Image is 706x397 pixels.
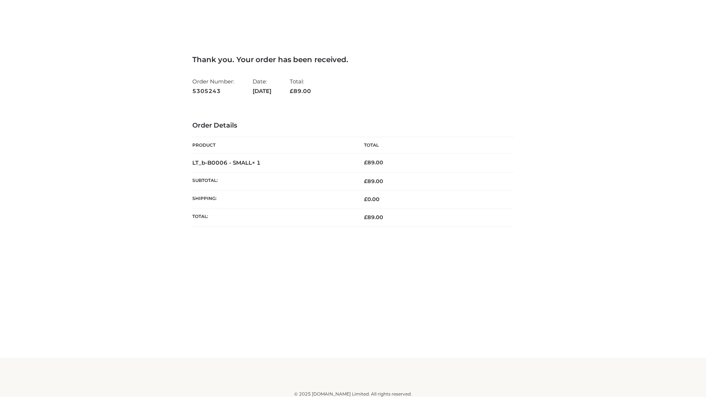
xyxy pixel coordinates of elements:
[192,75,234,97] li: Order Number:
[364,178,383,185] span: 89.00
[364,196,367,203] span: £
[192,55,514,64] h3: Thank you. Your order has been received.
[192,137,353,154] th: Product
[353,137,514,154] th: Total
[253,75,271,97] li: Date:
[192,172,353,190] th: Subtotal:
[192,159,261,166] strong: LT_b-B0006 - SMALL
[364,196,379,203] bdi: 0.00
[364,178,367,185] span: £
[290,87,311,94] span: 89.00
[290,87,293,94] span: £
[192,190,353,208] th: Shipping:
[364,159,367,166] span: £
[192,208,353,226] th: Total:
[192,86,234,96] strong: 5305243
[364,214,367,221] span: £
[192,122,514,130] h3: Order Details
[252,159,261,166] strong: × 1
[253,86,271,96] strong: [DATE]
[290,75,311,97] li: Total:
[364,159,383,166] bdi: 89.00
[364,214,383,221] span: 89.00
